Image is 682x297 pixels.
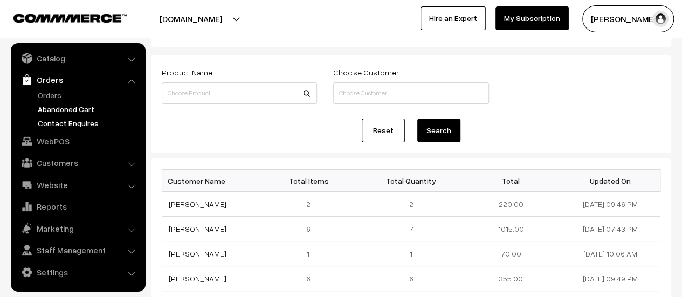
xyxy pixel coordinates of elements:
a: [PERSON_NAME] [169,224,226,233]
td: 220.00 [461,192,561,217]
a: Abandoned Cart [35,103,142,115]
label: Choose Customer [333,67,398,78]
a: [PERSON_NAME] [169,199,226,209]
a: WebPOS [13,132,142,151]
button: [PERSON_NAME] [582,5,674,32]
th: Total Quantity [361,170,461,192]
input: Choose Product [162,82,317,104]
a: Customers [13,153,142,172]
td: [DATE] 10:06 AM [561,241,660,266]
td: 1 [261,241,361,266]
td: 2 [261,192,361,217]
label: Product Name [162,67,212,78]
button: Search [417,119,460,142]
td: [DATE] 09:49 PM [561,266,660,291]
td: 7 [361,217,461,241]
img: user [652,11,669,27]
a: Reset [362,119,405,142]
td: [DATE] 07:43 PM [561,217,660,241]
th: Total [461,170,561,192]
a: Orders [35,89,142,101]
th: Customer Name [162,170,262,192]
td: 355.00 [461,266,561,291]
td: [DATE] 09:46 PM [561,192,660,217]
input: Choose Customer [333,82,488,104]
a: Staff Management [13,240,142,260]
td: 1015.00 [461,217,561,241]
th: Updated On [561,170,660,192]
td: 2 [361,192,461,217]
a: My Subscription [495,6,569,30]
th: Total Items [261,170,361,192]
td: 6 [261,217,361,241]
td: 6 [261,266,361,291]
a: Orders [13,70,142,89]
a: Catalog [13,49,142,68]
a: Contact Enquires [35,118,142,129]
a: [PERSON_NAME] [169,274,226,283]
a: COMMMERCE [13,11,108,24]
a: Marketing [13,219,142,238]
img: COMMMERCE [13,14,127,22]
a: Hire an Expert [421,6,486,30]
button: [DOMAIN_NAME] [122,5,260,32]
td: 6 [361,266,461,291]
a: Website [13,175,142,195]
a: Reports [13,197,142,216]
td: 1 [361,241,461,266]
a: Settings [13,263,142,282]
a: [PERSON_NAME] [169,249,226,258]
td: 70.00 [461,241,561,266]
